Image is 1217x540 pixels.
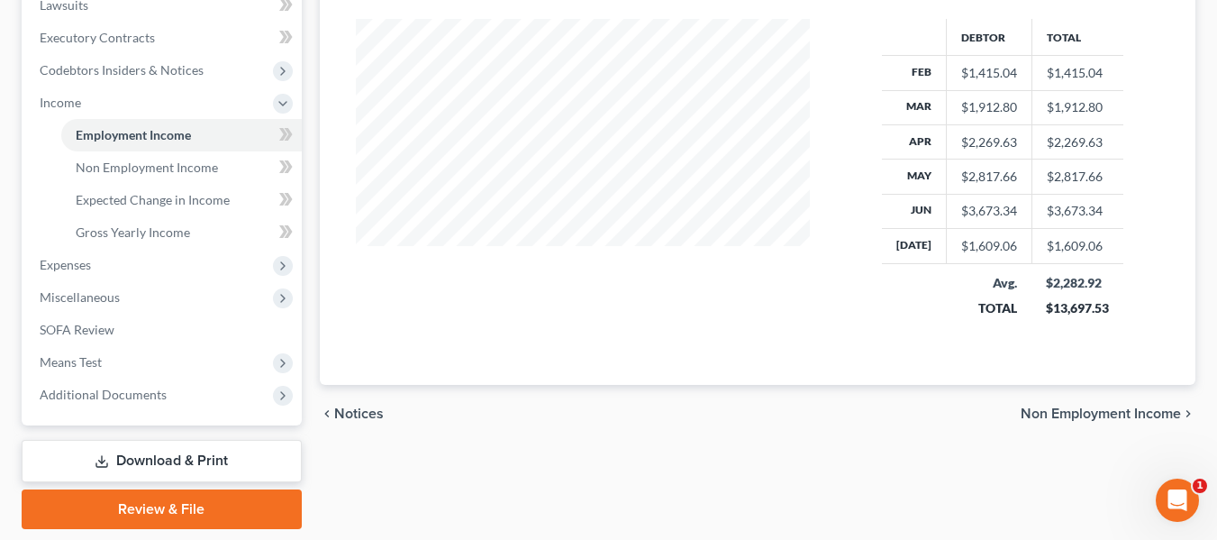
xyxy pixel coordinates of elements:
span: Expected Change in Income [76,192,230,207]
div: $3,673.34 [961,202,1017,220]
span: Income [40,95,81,110]
td: $2,269.63 [1031,124,1123,159]
span: Non Employment Income [1021,407,1181,421]
th: Apr [882,124,947,159]
span: 1 [1193,479,1207,493]
td: $1,912.80 [1031,90,1123,124]
a: Review & File [22,490,302,529]
a: SOFA Review [25,314,302,346]
div: $2,269.63 [961,133,1017,151]
span: Codebtors Insiders & Notices [40,62,204,78]
iframe: Intercom live chat [1156,479,1199,522]
div: $1,912.80 [961,98,1017,116]
span: Executory Contracts [40,30,155,45]
div: Avg. [960,274,1017,292]
a: Executory Contracts [25,22,302,54]
a: Gross Yearly Income [61,216,302,249]
div: $2,817.66 [961,168,1017,186]
div: $13,697.53 [1046,299,1109,317]
button: chevron_left Notices [320,407,384,421]
span: Additional Documents [40,387,167,402]
div: $2,282.92 [1046,274,1109,292]
th: [DATE] [882,229,947,263]
td: $3,673.34 [1031,194,1123,228]
button: Non Employment Income chevron_right [1021,407,1195,421]
th: Jun [882,194,947,228]
th: Debtor [946,19,1031,55]
span: Employment Income [76,127,191,142]
span: Expenses [40,257,91,272]
th: May [882,160,947,194]
span: Notices [334,407,384,421]
span: Gross Yearly Income [76,224,190,240]
div: TOTAL [960,299,1017,317]
div: $1,609.06 [961,237,1017,255]
span: Non Employment Income [76,160,218,175]
i: chevron_right [1181,407,1195,421]
td: $1,609.06 [1031,229,1123,263]
th: Mar [882,90,947,124]
a: Download & Print [22,440,302,482]
td: $2,817.66 [1031,160,1123,194]
span: SOFA Review [40,322,114,337]
a: Expected Change in Income [61,184,302,216]
span: Means Test [40,354,102,370]
a: Non Employment Income [61,151,302,184]
th: Total [1031,19,1123,55]
span: Miscellaneous [40,289,120,305]
a: Employment Income [61,119,302,151]
div: $1,415.04 [961,64,1017,82]
th: Feb [882,56,947,90]
td: $1,415.04 [1031,56,1123,90]
i: chevron_left [320,407,334,421]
